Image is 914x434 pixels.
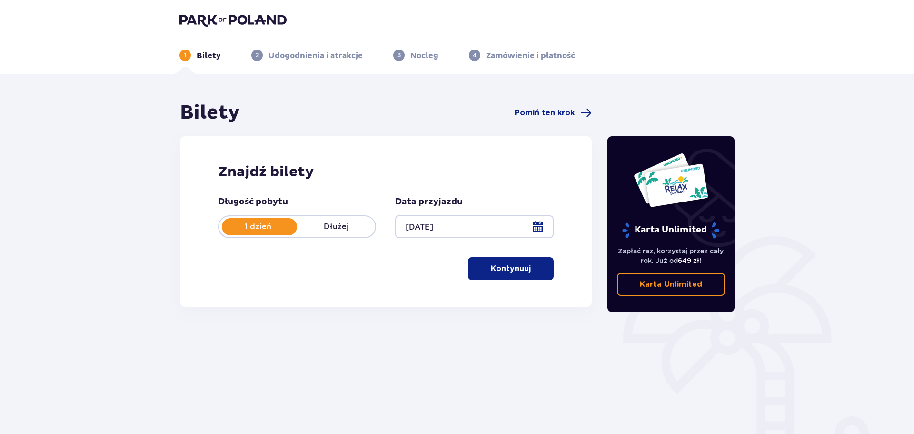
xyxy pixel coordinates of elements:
[678,257,699,264] span: 649 zł
[397,51,401,60] p: 3
[617,246,725,265] p: Zapłać raz, korzystaj przez cały rok. Już od !
[410,50,438,61] p: Nocleg
[515,107,592,119] a: Pomiń ten krok
[640,279,702,290] p: Karta Unlimited
[617,273,725,296] a: Karta Unlimited
[219,222,297,232] p: 1 dzień
[473,51,477,60] p: 4
[197,50,221,61] p: Bilety
[395,196,463,208] p: Data przyjazdu
[268,50,363,61] p: Udogodnienia i atrakcje
[468,257,554,280] button: Kontynuuj
[256,51,259,60] p: 2
[621,222,720,239] p: Karta Unlimited
[180,101,240,125] h1: Bilety
[491,263,531,274] p: Kontynuuj
[218,196,288,208] p: Długość pobytu
[486,50,575,61] p: Zamówienie i płatność
[179,13,287,27] img: Park of Poland logo
[218,163,554,181] h2: Znajdź bilety
[184,51,187,60] p: 1
[515,108,575,118] span: Pomiń ten krok
[297,222,375,232] p: Dłużej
